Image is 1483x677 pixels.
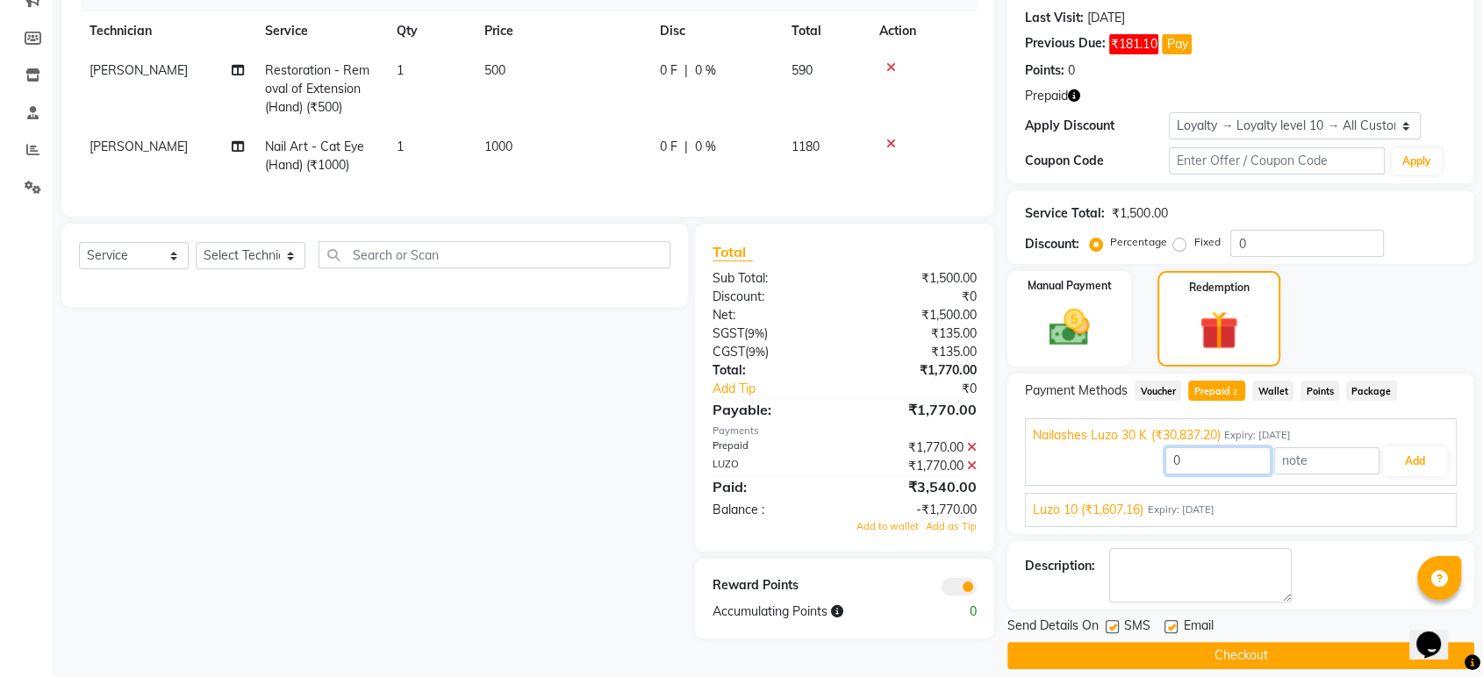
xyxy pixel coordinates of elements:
[684,61,688,80] span: |
[1087,9,1125,27] div: [DATE]
[845,361,991,380] div: ₹1,770.00
[869,11,977,51] th: Action
[699,361,845,380] div: Total:
[1392,148,1442,175] button: Apply
[1025,34,1106,54] div: Previous Due:
[699,576,845,595] div: Reward Points
[1025,381,1128,400] span: Payment Methods
[845,438,991,457] div: ₹1,770.00
[474,11,649,51] th: Price
[1025,61,1064,80] div: Points:
[1109,34,1158,54] span: ₹181.10
[749,345,765,359] span: 9%
[1110,234,1166,250] label: Percentage
[484,139,512,154] span: 1000
[484,62,505,78] span: 500
[699,602,918,621] div: Accumulating Points
[792,139,820,154] span: 1180
[699,457,845,475] div: LUZO
[699,288,845,306] div: Discount:
[1025,557,1095,575] div: Description:
[713,424,977,438] div: Payments
[1025,9,1084,27] div: Last Visit:
[845,306,991,324] div: ₹1,500.00
[1274,447,1379,474] input: note
[1025,87,1068,105] span: Prepaid
[265,62,369,115] span: Restoration - Removal of Extension (Hand) (₹500)
[1135,381,1181,401] span: Voucher
[1025,152,1169,170] div: Coupon Code
[265,139,364,173] span: Nail Art - Cat Eye (Hand) (₹1000)
[1183,616,1213,638] span: Email
[1112,204,1167,223] div: ₹1,500.00
[1068,61,1075,80] div: 0
[1007,642,1474,669] button: Checkout
[1409,607,1465,659] iframe: chat widget
[660,61,677,80] span: 0 F
[699,380,869,398] a: Add Tip
[1033,501,1143,519] span: Luzo 10 (₹1,607.16)
[397,62,404,78] span: 1
[869,380,990,398] div: ₹0
[1346,381,1397,401] span: Package
[684,138,688,156] span: |
[1252,381,1293,401] span: Wallet
[1025,204,1105,223] div: Service Total:
[660,138,677,156] span: 0 F
[699,501,845,519] div: Balance :
[1165,447,1271,474] input: Amount
[397,139,404,154] span: 1
[386,11,474,51] th: Qty
[792,62,813,78] span: 590
[1147,502,1214,517] span: Expiry: [DATE]
[845,288,991,306] div: ₹0
[1025,117,1169,135] div: Apply Discount
[699,476,845,497] div: Paid:
[1028,278,1112,294] label: Manual Payment
[1036,304,1102,351] img: _cash.svg
[845,457,991,475] div: ₹1,770.00
[695,138,716,156] span: 0 %
[1124,616,1150,638] span: SMS
[856,520,919,532] span: Add to wallet
[1383,446,1447,476] button: Add
[1162,34,1192,54] button: Pay
[713,243,753,261] span: Total
[845,399,991,420] div: ₹1,770.00
[699,438,845,457] div: Prepaid
[319,241,670,268] input: Search or Scan
[845,269,991,288] div: ₹1,500.00
[1300,381,1339,401] span: Points
[699,306,845,324] div: Net:
[781,11,869,51] th: Total
[1223,428,1290,443] span: Expiry: [DATE]
[79,11,254,51] th: Technician
[90,62,188,78] span: [PERSON_NAME]
[1188,280,1249,296] label: Redemption
[699,399,845,420] div: Payable:
[1007,616,1099,638] span: Send Details On
[699,269,845,288] div: Sub Total:
[695,61,716,80] span: 0 %
[713,344,745,360] span: CGST
[254,11,386,51] th: Service
[1033,426,1220,445] span: Nailashes Luzo 30 K (₹30,837.20)
[1193,234,1220,250] label: Fixed
[699,343,845,361] div: ( )
[917,602,990,621] div: 0
[649,11,781,51] th: Disc
[926,520,977,532] span: Add as Tip
[713,325,744,341] span: SGST
[845,476,991,497] div: ₹3,540.00
[1230,388,1240,398] span: 2
[1169,147,1385,175] input: Enter Offer / Coupon Code
[845,343,991,361] div: ₹135.00
[699,324,845,343] div: ( )
[748,326,764,340] span: 9%
[1025,235,1079,253] div: Discount:
[1187,306,1250,354] img: _gift.svg
[90,139,188,154] span: [PERSON_NAME]
[1188,381,1245,401] span: Prepaid
[845,501,991,519] div: -₹1,770.00
[845,324,991,343] div: ₹135.00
